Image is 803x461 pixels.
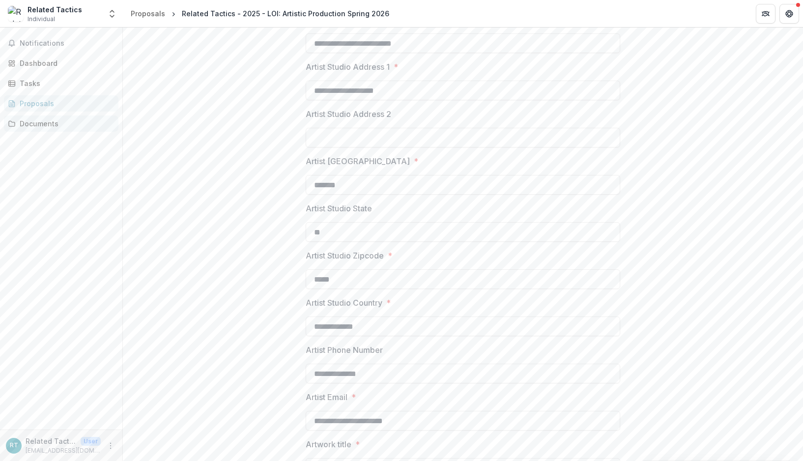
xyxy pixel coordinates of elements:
[306,202,372,214] p: Artist Studio State
[20,39,115,48] span: Notifications
[28,15,55,24] span: Individual
[306,297,382,309] p: Artist Studio Country
[779,4,799,24] button: Get Help
[127,6,393,21] nav: breadcrumb
[306,250,384,261] p: Artist Studio Zipcode
[4,95,118,112] a: Proposals
[182,8,389,19] div: Related Tactics - 2025 - LOI: Artistic Production Spring 2026
[306,61,390,73] p: Artist Studio Address 1
[4,75,118,91] a: Tasks
[4,55,118,71] a: Dashboard
[20,58,111,68] div: Dashboard
[306,344,383,356] p: Artist Phone Number
[20,78,111,88] div: Tasks
[10,442,18,449] div: Related Tactics
[127,6,169,21] a: Proposals
[20,98,111,109] div: Proposals
[28,4,82,15] div: Related Tactics
[26,446,101,455] p: [EMAIL_ADDRESS][DOMAIN_NAME]
[131,8,165,19] div: Proposals
[306,438,351,450] p: Artwork title
[4,115,118,132] a: Documents
[105,440,116,452] button: More
[306,155,410,167] p: Artist [GEOGRAPHIC_DATA]
[756,4,775,24] button: Partners
[4,35,118,51] button: Notifications
[26,436,77,446] p: Related Tactics
[306,108,391,120] p: Artist Studio Address 2
[81,437,101,446] p: User
[306,391,347,403] p: Artist Email
[20,118,111,129] div: Documents
[105,4,119,24] button: Open entity switcher
[8,6,24,22] img: Related Tactics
